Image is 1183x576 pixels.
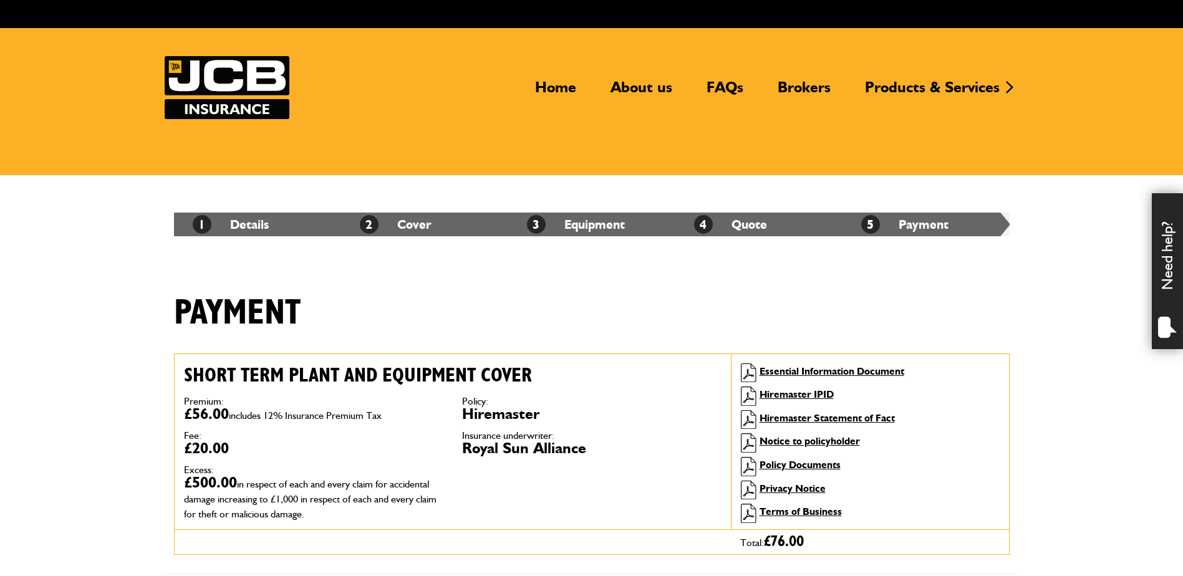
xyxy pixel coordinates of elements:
[229,410,382,421] span: includes 12% Insurance Premium Tax
[462,441,722,456] dd: Royal Sun Alliance
[694,215,713,234] span: 4
[184,406,443,421] dd: £56.00
[193,217,269,232] a: 1Details
[771,534,804,549] span: 76.00
[760,365,904,377] a: Essential Information Document
[760,459,841,471] a: Policy Documents
[193,215,211,234] span: 1
[843,213,1010,236] li: Payment
[527,217,625,232] a: 3Equipment
[526,78,586,107] a: Home
[184,465,443,475] dt: Excess:
[462,396,722,406] dt: Policy:
[760,482,826,494] a: Privacy Notice
[165,56,289,119] img: JCB Insurance Services logo
[861,215,880,234] span: 5
[760,412,895,424] a: Hiremaster Statement of Fact
[760,435,860,447] a: Notice to policyholder
[184,478,437,520] span: in respect of each and every claim for accidental damage increasing to £1,000 in respect of each ...
[760,388,834,400] a: Hiremaster IPID
[462,431,722,441] dt: Insurance underwriter:
[184,396,443,406] dt: Premium:
[1152,193,1183,349] div: Need help?
[184,441,443,456] dd: £20.00
[462,406,722,421] dd: Hiremaster
[764,534,804,549] span: £
[174,292,301,334] h1: Payment
[184,475,443,520] dd: £500.00
[760,506,842,517] a: Terms of Business
[768,78,840,107] a: Brokers
[184,363,722,387] h2: Short term plant and equipment cover
[856,78,1009,107] a: Products & Services
[601,78,682,107] a: About us
[731,530,1009,554] div: Total:
[184,431,443,441] dt: Fee:
[360,215,379,234] span: 2
[697,78,753,107] a: FAQs
[694,217,767,232] a: 4Quote
[360,217,432,232] a: 2Cover
[165,56,289,119] a: JCB Insurance Services
[527,215,546,234] span: 3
